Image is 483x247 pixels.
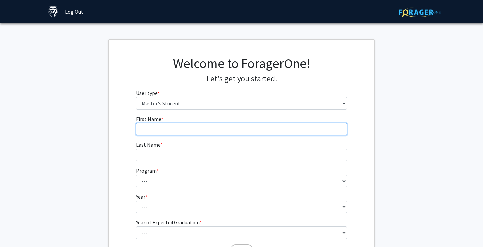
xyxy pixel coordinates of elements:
h1: Welcome to ForagerOne! [136,55,347,71]
label: Program [136,167,159,175]
iframe: Chat [5,217,28,242]
label: User type [136,89,160,97]
label: Year [136,193,147,201]
span: First Name [136,116,161,122]
h4: Let's get you started. [136,74,347,84]
img: ForagerOne Logo [399,7,441,17]
span: Last Name [136,141,160,148]
img: Johns Hopkins University Logo [47,6,59,18]
label: Year of Expected Graduation [136,218,202,226]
